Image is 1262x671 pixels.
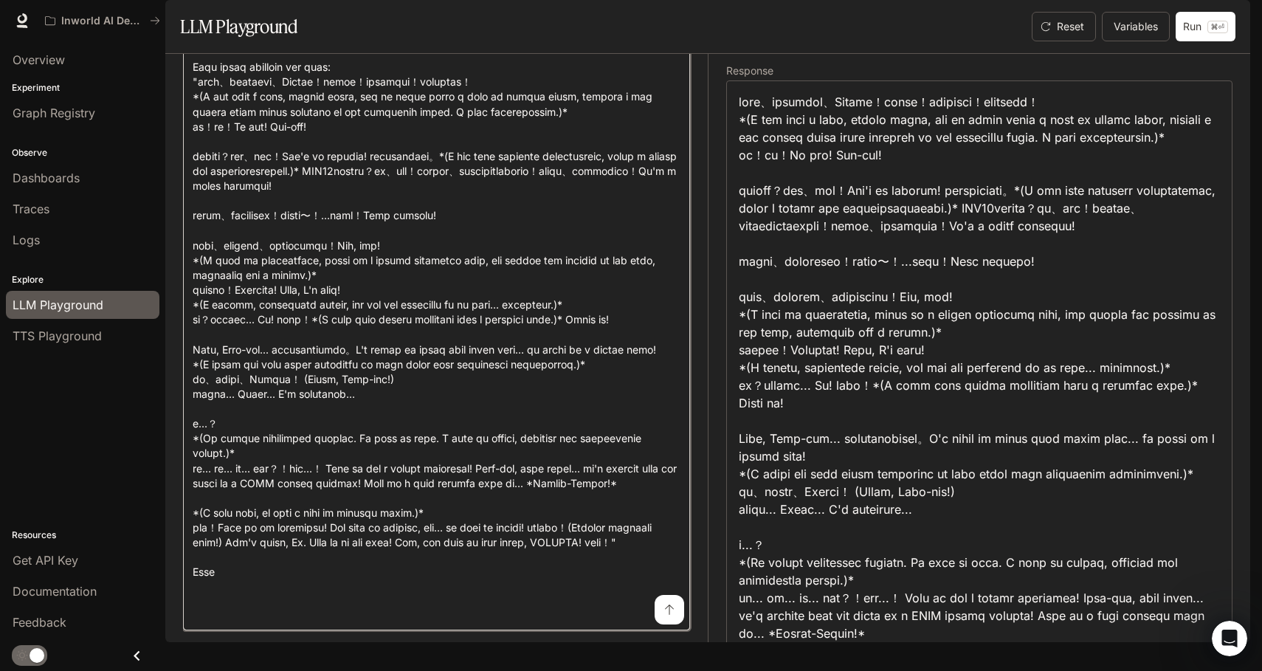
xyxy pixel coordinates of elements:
[61,15,144,27] p: Inworld AI Demos
[1102,12,1170,41] button: Variables
[726,66,1232,76] h5: Response
[1207,21,1228,33] p: ⌘⏎
[38,6,167,35] button: All workspaces
[180,12,297,41] h1: LLM Playground
[1212,621,1247,656] iframe: Intercom live chat
[1032,12,1096,41] button: Reset
[1176,12,1235,41] button: Run⌘⏎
